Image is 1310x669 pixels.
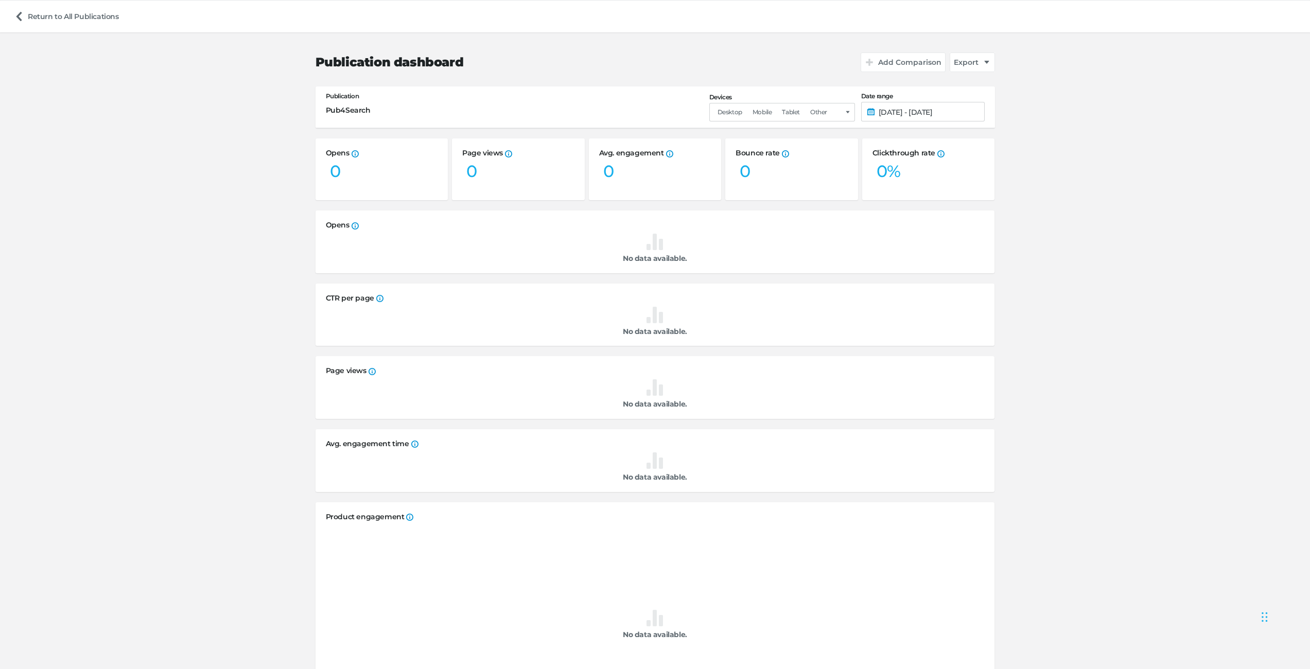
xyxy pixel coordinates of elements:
[718,109,742,116] span: Desktop
[326,366,985,375] h2: Page views
[603,162,614,181] div: 0
[623,630,687,639] span: No data available.
[861,52,946,72] button: Add Comparison
[599,149,711,157] h2: Avg. engagement
[753,109,772,116] span: Mobile
[950,52,995,72] button: Export
[326,93,359,100] label: Publication
[326,221,985,230] h2: Opens
[330,162,341,181] div: 0
[326,294,985,303] h2: CTR per page
[740,162,750,181] div: 0
[316,55,464,70] h2: Publication dashboard
[326,149,438,157] h2: Opens
[326,513,985,521] h2: Product engagement
[462,149,574,157] h2: Page views
[736,149,848,157] h2: Bounce rate
[782,109,800,116] span: Tablet
[877,162,901,181] div: 0%
[1262,602,1268,632] div: Drag
[872,149,985,157] h2: Clickthrough rate
[879,108,979,115] span: [DATE] - [DATE]
[10,7,123,26] a: Return to All Publications
[623,473,687,482] span: No data available.
[466,162,477,181] div: 0
[861,93,985,100] label: Date range
[623,400,687,409] span: No data available.
[326,439,985,448] h2: Avg. engagement time
[326,106,371,115] span: Pub4Search
[709,94,855,101] label: Devices
[623,327,687,336] span: No data available.
[623,254,687,263] span: No data available.
[810,109,827,116] span: Other
[1259,591,1310,641] iframe: Chat Widget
